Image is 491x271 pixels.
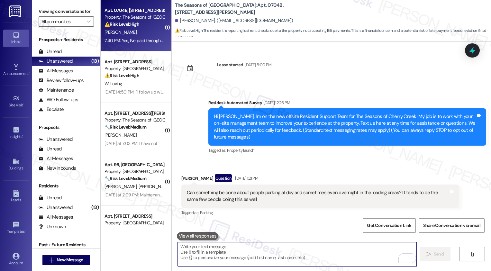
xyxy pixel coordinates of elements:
div: Question [215,174,232,182]
div: Past + Future Residents [32,241,100,248]
div: Unknown [39,223,66,230]
div: Apt. [STREET_ADDRESS] [105,59,164,65]
div: Apt. 0704B, [STREET_ADDRESS][PERSON_NAME] [105,7,164,14]
a: Leads [3,188,29,205]
strong: 🔧 Risk Level: Medium [105,124,146,130]
div: [DATE] 1:21 PM [233,175,258,182]
div: Unanswered [39,204,73,211]
div: Review follow-ups [39,77,84,84]
div: Unread [39,48,62,55]
a: Inbox [3,30,29,47]
div: [DATE] 12:26 PM [262,99,290,106]
div: 7:40 PM: Yes, I've paid through the portal many times. Bilt if a special credit card designed mai... [105,38,448,43]
div: (13) [90,56,100,66]
span: Share Conversation via email [423,222,480,229]
span: Send [434,251,444,257]
div: Escalate [39,106,64,113]
div: Can something be done about people parking all day and sometimes even overnight in the loading ar... [187,189,449,203]
button: Send [420,247,451,261]
a: Insights • [3,124,29,142]
a: Site Visit • [3,93,29,110]
div: Property: [GEOGRAPHIC_DATA] [105,220,164,226]
img: ResiDesk Logo [9,5,23,17]
div: Tagged as: [208,146,486,155]
div: Prospects + Residents [32,36,100,43]
span: W. Loving [105,81,122,86]
span: • [23,102,24,106]
div: WO Follow-ups [39,96,78,103]
div: Unanswered [39,136,73,143]
span: Parking [200,210,213,215]
div: [PERSON_NAME]. ([EMAIL_ADDRESS][DOMAIN_NAME]) [175,17,293,24]
span: Get Conversation Link [367,222,411,229]
a: Account [3,251,29,268]
div: Property: [GEOGRAPHIC_DATA] [105,168,164,175]
div: [PERSON_NAME] [181,174,459,185]
div: [DATE] 8:00 PM [243,61,271,68]
b: The Seasons of [GEOGRAPHIC_DATA]: Apt. 0704B, [STREET_ADDRESS][PERSON_NAME] [175,2,304,16]
strong: ⚠️ Risk Level: High [175,28,203,33]
div: Prospects [32,124,100,131]
i:  [426,252,431,257]
input: All communities [41,16,84,27]
label: Viewing conversations for [39,6,94,16]
div: Property: The Seasons of [GEOGRAPHIC_DATA] [105,14,164,21]
button: Share Conversation via email [419,218,485,233]
div: [DATE] at 2:09 PM: Maintenance has not, but [PERSON_NAME] has emailed me about when a good time t... [105,192,336,198]
div: Residesk Automated Survey [208,99,486,108]
div: [DATE] 4:50 PM: I'll follow up with [PERSON_NAME] though I heard she's leaving soon. Can you send... [105,89,410,95]
div: Hi [PERSON_NAME], I'm on the new offsite Resident Support Team for The Seasons of Cherry Creek! M... [214,113,476,141]
strong: 🔧 Risk Level: Medium [105,176,146,181]
div: Unanswered [39,58,73,65]
span: [PERSON_NAME] [105,132,137,138]
div: Lease started [217,61,243,68]
div: Unread [39,194,62,201]
button: New Message [42,255,90,265]
div: [DATE] at 7:03 PM: I have not [105,140,157,146]
i:  [49,257,54,263]
span: • [22,133,23,138]
a: Templates • [3,219,29,237]
a: Buildings [3,156,29,173]
div: (13) [90,203,100,212]
span: • [29,70,30,75]
div: Tagged as: [181,208,459,217]
textarea: To enrich screen reader interactions, please activate Accessibility in Grammarly extension settings [178,242,417,266]
div: Property: The Seasons of [GEOGRAPHIC_DATA] [105,117,164,123]
i:  [87,19,90,24]
div: Property: [GEOGRAPHIC_DATA] [105,65,164,72]
div: All Messages [39,214,73,221]
div: Apt. [STREET_ADDRESS] [105,213,164,220]
div: Residents [32,183,100,189]
span: [PERSON_NAME] [138,184,170,189]
div: New Inbounds [39,165,76,172]
div: All Messages [39,155,73,162]
span: New Message [57,257,83,263]
span: Property launch [227,148,254,153]
span: : The resident is reporting lost rent checks due to the property not accepting Bilt payments. Thi... [175,27,491,41]
button: Get Conversation Link [363,218,415,233]
div: All Messages [39,68,73,74]
span: [PERSON_NAME] [105,29,137,35]
div: Maintenance [39,87,74,94]
div: Unread [39,146,62,152]
div: Apt. 96, [GEOGRAPHIC_DATA] [105,161,164,168]
div: Apt. [STREET_ADDRESS][PERSON_NAME] [105,110,164,117]
span: • [25,228,26,233]
i:  [470,252,475,257]
strong: ⚠️ Risk Level: High [105,73,139,78]
strong: ⚠️ Risk Level: High [105,21,139,27]
span: [PERSON_NAME] [105,184,139,189]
